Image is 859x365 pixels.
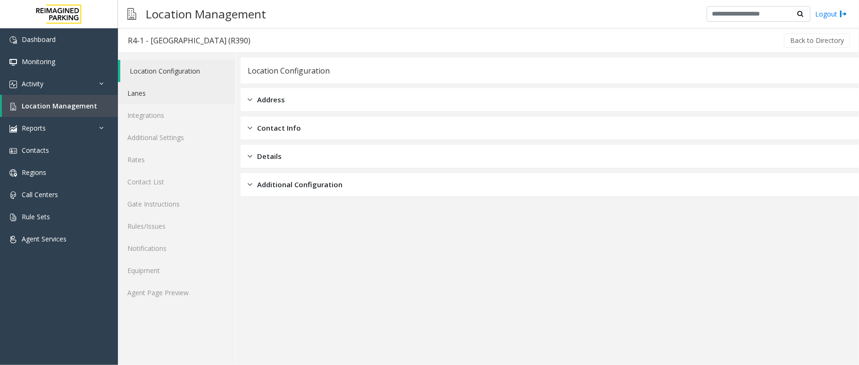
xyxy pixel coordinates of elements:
a: Location Management [2,95,118,117]
img: 'icon' [9,147,17,155]
span: Dashboard [22,35,56,44]
span: Contacts [22,146,49,155]
img: 'icon' [9,191,17,199]
span: Details [257,151,282,162]
img: pageIcon [127,2,136,25]
a: Contact List [118,171,235,193]
span: Agent Services [22,234,67,243]
button: Back to Directory [784,33,850,48]
a: Lanes [118,82,235,104]
img: 'icon' [9,103,17,110]
a: Equipment [118,259,235,282]
img: closed [248,94,252,105]
a: Gate Instructions [118,193,235,215]
img: 'icon' [9,36,17,44]
a: Rates [118,149,235,171]
a: Logout [815,9,847,19]
span: Activity [22,79,43,88]
a: Integrations [118,104,235,126]
a: Additional Settings [118,126,235,149]
img: 'icon' [9,81,17,88]
span: Location Management [22,101,97,110]
span: Reports [22,124,46,133]
div: R4-1 - [GEOGRAPHIC_DATA] (R390) [128,34,250,47]
div: Location Configuration [248,65,330,77]
span: Additional Configuration [257,179,342,190]
img: 'icon' [9,169,17,177]
img: 'icon' [9,214,17,221]
span: Call Centers [22,190,58,199]
img: closed [248,151,252,162]
img: closed [248,123,252,133]
span: Rule Sets [22,212,50,221]
img: logout [840,9,847,19]
img: 'icon' [9,58,17,66]
h3: Location Management [141,2,271,25]
span: Contact Info [257,123,301,133]
img: 'icon' [9,236,17,243]
span: Regions [22,168,46,177]
img: 'icon' [9,125,17,133]
span: Address [257,94,285,105]
a: Agent Page Preview [118,282,235,304]
a: Location Configuration [120,60,235,82]
span: Monitoring [22,57,55,66]
a: Notifications [118,237,235,259]
img: closed [248,179,252,190]
a: Rules/Issues [118,215,235,237]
